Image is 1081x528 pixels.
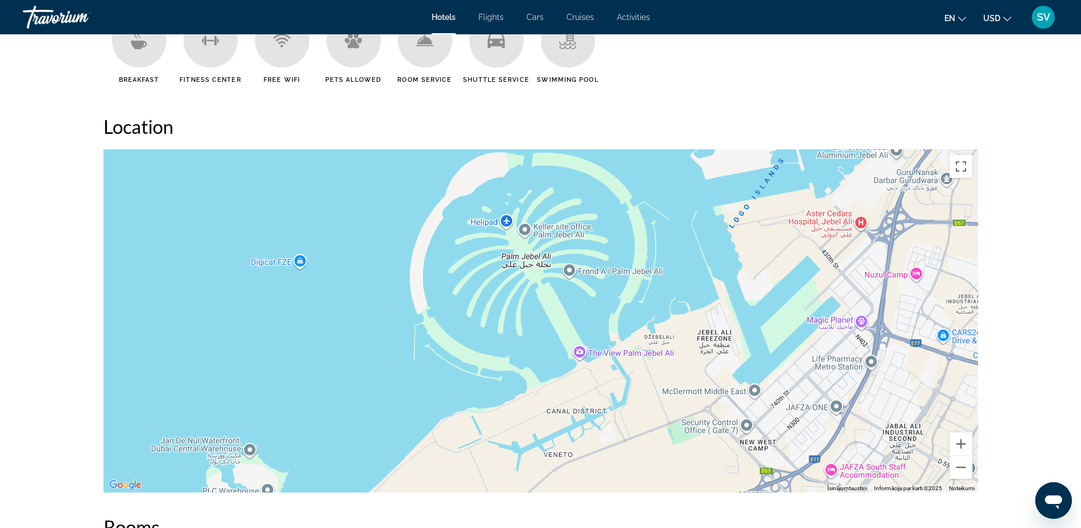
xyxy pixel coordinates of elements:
iframe: Poga, lai palaistu ziņojumapmaiņas logu [1035,482,1072,519]
span: Pets Allowed [325,76,381,84]
a: Hotels [432,13,456,22]
button: User Menu [1028,5,1058,29]
h2: Location [103,115,978,138]
a: Travorium [23,2,137,32]
span: Fitness Center [179,76,241,84]
span: SV [1037,11,1050,23]
a: Cars [526,13,544,22]
a: Activities [617,13,650,22]
span: en [944,14,955,23]
span: Swimming Pool [537,76,598,84]
button: Tuvināt [950,432,972,455]
span: Shuttle Service [463,76,529,84]
a: Noteikumi (saite tiks atvērta jaunā cilnē) [949,485,975,491]
span: Room Service [397,76,452,84]
button: Īsinājumtaustiņi [827,485,867,493]
a: Flights [478,13,504,22]
span: Breakfast [119,76,159,84]
img: Google [106,478,144,493]
button: Pārslēgt pilnekrāna skatu [950,155,972,178]
span: USD [983,14,1000,23]
button: Change language [944,10,966,26]
span: Informācija par karti ©2025 [874,485,942,491]
button: Tālināt [950,456,972,479]
button: Change currency [983,10,1011,26]
a: Apgabala atvēršana pakalpojumā Google Maps (tiks atvērts jauns logs) [106,478,144,493]
span: Free WiFi [264,76,300,84]
a: Cruises [567,13,594,22]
